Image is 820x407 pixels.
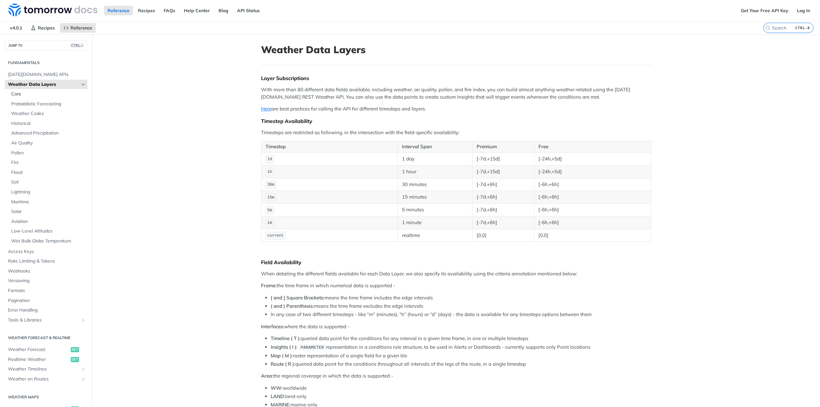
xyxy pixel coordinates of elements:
[271,393,285,399] strong: LAND:
[8,236,87,246] a: Wet Bulb Globe Temperature
[81,82,86,87] button: Hide subpages for Weather Data Layers
[398,229,472,242] td: realtime
[271,303,651,310] li: means the time frame excludes the edge intervals
[5,394,87,400] h2: Weather Maps
[8,99,87,109] a: Probabilistic Forecasting
[71,357,79,362] span: get
[11,228,86,234] span: Low-Level Altitudes
[737,6,792,15] a: Get Your Free API Key
[5,256,87,266] a: Rate Limiting & Tokens
[261,270,651,278] p: When detailing the different fields available for each Data Layer, we also specify its availabili...
[271,335,651,342] li: queried data point for the conditions for any interval in a given time frame, in one or multiple ...
[5,266,87,276] a: Webhooks
[534,141,651,153] th: Free
[261,282,651,289] p: the time frame in which numerical data is supported -
[398,191,472,204] td: 15 minutes
[8,187,87,197] a: Lightning
[472,165,534,178] td: [-7d,+15d]
[534,216,651,229] td: [-6h,+6h]
[8,278,86,284] span: Versioning
[8,81,79,88] span: Weather Data Layers
[8,138,87,148] a: Air Quality
[5,355,87,364] a: Realtime Weatherget
[398,165,472,178] td: 1 hour
[8,317,79,323] span: Tools & Libraries
[8,158,87,167] a: Fire
[261,106,271,112] a: Here
[5,41,87,50] button: JUMP TOCTRL-/
[271,295,324,301] strong: [ and ] Square Brackets:
[267,170,272,174] span: 1h
[8,356,69,363] span: Realtime Weather
[271,361,651,368] li: queried data point for the conditions throughout all intervals of the legs of the route, in a sin...
[5,305,87,315] a: Error Handling
[215,6,232,15] a: Blog
[261,373,273,379] strong: Area:
[8,288,86,294] span: Formats
[261,259,651,265] div: Field Availability
[8,207,87,216] a: Solar
[5,315,87,325] a: Tools & LibrariesShow subpages for Tools & Libraries
[261,75,651,81] div: Layer Subscriptions
[8,89,87,99] a: Core
[261,86,651,101] p: With more than 80 different data fields available, including weather, air quality, pollen, and fi...
[765,25,770,30] svg: Search
[8,346,69,353] span: Weather Forecast
[271,393,651,400] li: land-only
[8,258,86,265] span: Rate Limiting & Tokens
[472,178,534,191] td: [-7d,+6h]
[5,80,87,89] a: Weather Data LayersHide subpages for Weather Data Layers
[5,345,87,354] a: Weather Forecastget
[11,179,86,185] span: Soil
[11,101,86,107] span: Probabilistic Forecasting
[8,119,87,128] a: Historical
[271,344,298,350] strong: Insights ( I ):
[300,345,324,350] span: PARAMETER
[8,217,87,226] a: Aviation
[271,353,293,359] strong: Map ( M ):
[8,268,86,274] span: Webhooks
[534,152,651,165] td: [-24h,+5d]
[70,25,92,31] span: Reference
[160,6,179,15] a: FAQs
[267,221,272,225] span: 1m
[271,294,651,302] li: means the time frame includes the edge intervals
[534,204,651,216] td: [-6h,+6h]
[261,118,651,124] div: Timestep Availability
[398,141,472,153] th: Interval Span
[267,157,272,161] span: 1d
[8,128,87,138] a: Advanced Precipitation
[261,129,651,136] p: Timesteps are restricted as following, in the intersection with the field-specific availability:
[5,247,87,256] a: Access Keys
[472,216,534,229] td: [-7d,+6h]
[261,323,651,330] p: where the data is supported -
[271,303,314,309] strong: ( and ) Parenthesis:
[11,91,86,97] span: Core
[11,189,86,195] span: Lightning
[267,195,275,200] span: 15m
[11,130,86,136] span: Advanced Precipitation
[267,183,275,187] span: 30m
[5,335,87,341] h2: Weather Forecast & realtime
[11,169,86,176] span: Flood
[11,140,86,146] span: Air Quality
[271,361,295,367] strong: Route ( R ):
[472,152,534,165] td: [-7d,+15d]
[11,208,86,215] span: Solar
[8,148,87,158] a: Pollen
[11,199,86,205] span: Maritime
[271,385,283,391] strong: WW:
[11,110,86,117] span: Weather Codes
[27,23,58,33] a: Recipes
[261,282,277,289] strong: Frame:
[60,23,96,33] a: Reference
[70,43,84,48] span: CTRL-/
[5,60,87,66] h2: Fundamentals
[8,177,87,187] a: Soil
[398,204,472,216] td: 5 minutes
[81,367,86,372] button: Show subpages for Weather Timelines
[398,216,472,229] td: 1 minute
[261,105,651,113] p: are best practices for calling the API for different timesteps and layers.
[8,168,87,177] a: Flood
[180,6,213,15] a: Help Center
